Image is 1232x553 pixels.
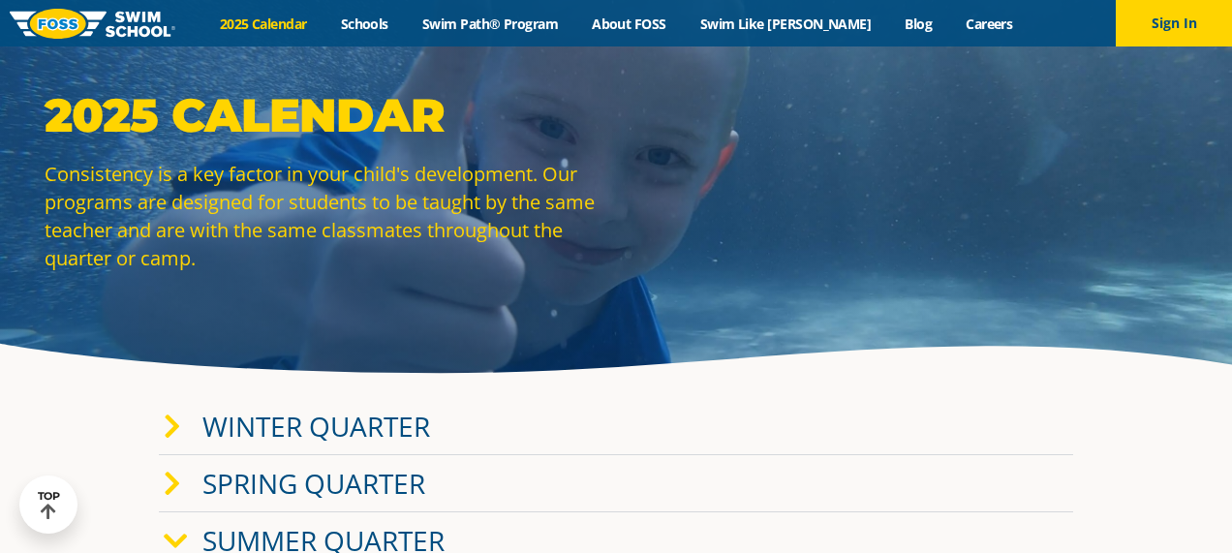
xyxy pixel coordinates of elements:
strong: 2025 Calendar [45,87,445,143]
a: Blog [888,15,949,33]
p: Consistency is a key factor in your child's development. Our programs are designed for students t... [45,160,606,272]
img: FOSS Swim School Logo [10,9,175,39]
a: Swim Path® Program [405,15,574,33]
a: Spring Quarter [202,465,425,502]
a: About FOSS [575,15,684,33]
a: 2025 Calendar [202,15,323,33]
div: TOP [38,490,60,520]
a: Winter Quarter [202,408,430,445]
a: Careers [949,15,1030,33]
a: Schools [323,15,405,33]
a: Swim Like [PERSON_NAME] [683,15,888,33]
